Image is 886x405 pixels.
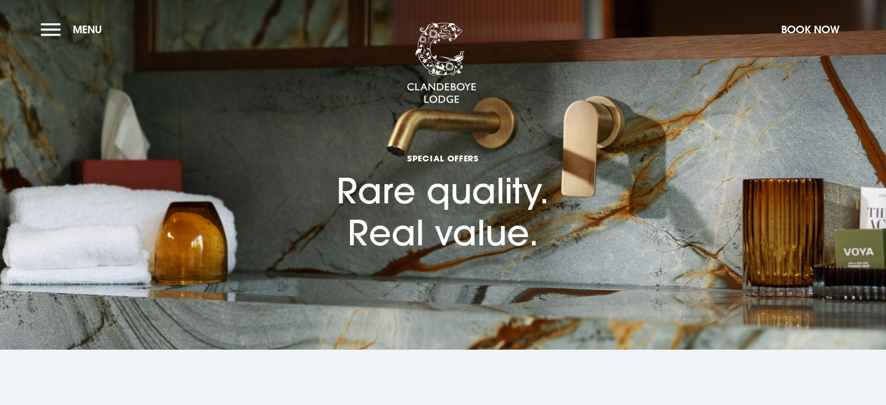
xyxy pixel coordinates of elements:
[775,17,845,42] button: Book Now
[41,17,108,42] button: Menu
[407,23,476,104] img: Clandeboye Lodge
[337,102,549,253] h1: Rare quality. Real value.
[337,153,549,164] span: Special Offers
[73,23,102,36] span: Menu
